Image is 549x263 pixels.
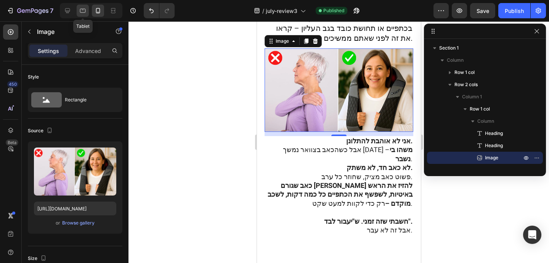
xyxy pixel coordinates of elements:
div: Beta [6,140,18,146]
img: gempages_571524628095173504-0ea313fb-d537-41d1-83ac-4c2b5469cb0b.webp [8,27,156,111]
strong: משהו בי נשבר [133,123,156,143]
span: Row 2 cols [454,81,478,88]
div: Undo/Redo [144,3,175,18]
span: Image [485,154,498,162]
span: Column [447,56,464,64]
p: רק כדי לקוות למעט שקט. [8,160,156,196]
p: Image [37,27,102,36]
p: 7 [50,6,53,15]
span: Column 1 [462,93,482,101]
span: Column [477,117,494,125]
p: אבל זה לא עבר. [8,196,156,214]
div: Style [28,74,39,80]
p: פשוט כאב מציק, שחוזר כל ערב. [8,142,156,160]
span: Heading [485,130,503,137]
img: preview-image [34,148,116,196]
strong: לא כאב חד, לא משתק. [90,141,156,152]
div: Source [28,126,54,136]
input: https://example.com/image.jpg [34,202,116,215]
button: Save [470,3,495,18]
strong: חשבתי שזה זמני. ש"יעבור לבד". [67,195,156,205]
div: Browse gallery [62,220,95,226]
span: Save [477,8,489,14]
span: Section 1 [439,44,459,52]
span: july-review3 [266,7,297,15]
div: Publish [505,7,524,15]
p: אבל כשהכאב בצוואר נמשך [DATE] – . [8,115,156,142]
button: 7 [3,3,57,18]
span: Text Block [485,166,508,174]
span: / [262,7,264,15]
div: Rectangle [65,91,111,109]
div: Open Intercom Messenger [523,226,541,244]
strong: כאב שגורם [PERSON_NAME] להזיז את הראש באיטיות, לשפשף את הכתפיים כל כמה דקות, לשכב מוקדם – [11,159,156,188]
button: Browse gallery [62,219,95,227]
iframe: Design area [257,21,421,263]
p: Advanced [75,47,101,55]
button: Publish [498,3,530,18]
p: Settings [38,47,59,55]
span: Published [323,7,344,14]
span: or [56,218,60,228]
div: 450 [7,81,18,87]
div: Image [17,16,34,23]
strong: אני לא אוהבת להתלונן. [89,115,156,125]
span: Row 1 col [470,105,490,113]
span: Row 1 col [454,69,475,76]
span: Heading [485,142,503,149]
